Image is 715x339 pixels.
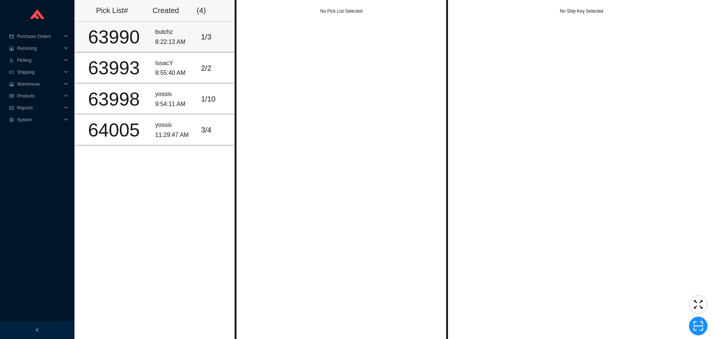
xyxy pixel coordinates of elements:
[9,34,14,39] span: credit-card
[201,62,231,74] div: 2 / 2
[155,99,195,109] div: 9:54:11 AM
[9,94,14,98] span: read
[236,7,446,15] div: No Pick List Selected
[79,121,149,140] div: 64005
[9,118,14,122] span: setting
[79,28,149,47] div: 63990
[17,78,62,90] span: Warehouse
[79,90,149,109] div: 63998
[448,7,715,15] div: No Ship Key Selected
[17,114,62,126] span: System
[155,27,195,37] div: butchz
[689,317,708,335] button: scan
[155,120,195,130] div: yossis
[201,31,231,43] div: 1 / 3
[155,89,195,99] div: yossis
[689,299,707,310] span: fullscreen
[197,4,226,17] div: ( 4 )
[79,59,149,77] div: 63993
[155,68,195,78] div: 8:55:40 AM
[35,328,39,332] span: left
[17,54,62,66] span: Picking
[17,90,62,102] span: Products
[17,42,62,54] span: Receiving
[689,295,708,314] button: fullscreen
[17,31,62,42] span: Purchase Orders
[9,106,14,110] span: fund
[689,320,707,332] span: scan
[17,102,62,114] span: Reports
[155,58,195,68] div: IssacY
[17,66,62,78] span: Shipping
[155,37,195,47] div: 8:22:13 AM
[201,124,231,136] div: 3 / 4
[201,93,231,105] div: 1 / 10
[155,130,195,140] div: 11:29:47 AM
